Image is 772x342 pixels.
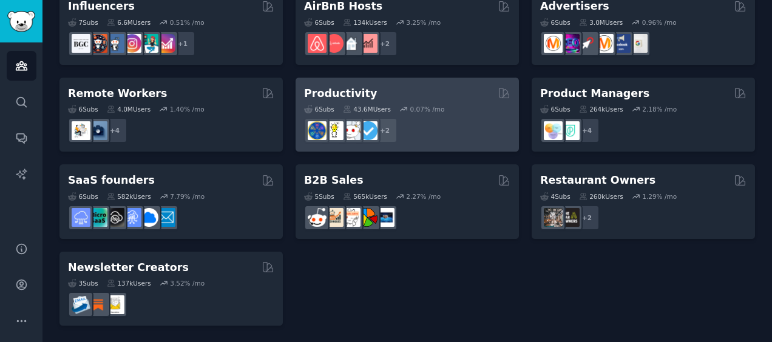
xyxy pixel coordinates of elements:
div: 3 Sub s [68,279,98,287]
img: FacebookAds [612,34,631,53]
img: LifeProTips [308,121,327,140]
div: 2.18 % /mo [642,105,677,113]
div: 260k Users [579,192,623,201]
img: Emailmarketing [72,295,90,314]
div: 565k Users [343,192,387,201]
div: 0.51 % /mo [170,18,205,27]
div: 2.27 % /mo [406,192,441,201]
img: RemoteJobs [72,121,90,140]
img: NoCodeSaaS [106,208,124,227]
img: BeautyGuruChatter [72,34,90,53]
div: 6 Sub s [68,105,98,113]
img: Instagram [106,34,124,53]
div: 5 Sub s [304,192,334,201]
div: 0.07 % /mo [410,105,445,113]
img: BarOwners [561,208,580,227]
img: lifehacks [325,121,344,140]
h2: Newsletter Creators [68,260,189,275]
h2: Remote Workers [68,86,167,101]
img: work [89,121,107,140]
div: + 2 [372,118,398,143]
div: 134k Users [343,18,387,27]
img: airbnb_hosts [308,34,327,53]
img: productivity [342,121,361,140]
img: SaaSSales [123,208,141,227]
div: 582k Users [107,192,151,201]
div: 6 Sub s [304,18,334,27]
img: AirBnBInvesting [359,34,378,53]
img: SaaS [72,208,90,227]
div: 4.0M Users [107,105,151,113]
img: GummySearch logo [7,11,35,32]
div: + 2 [372,31,398,56]
img: sales [308,208,327,227]
div: 3.0M Users [579,18,623,27]
img: salestechniques [325,208,344,227]
img: ProductMgmt [561,121,580,140]
img: getdisciplined [359,121,378,140]
div: 3.25 % /mo [406,18,441,27]
div: 6.6M Users [107,18,151,27]
img: B_2_B_Selling_Tips [376,208,394,227]
div: 1.40 % /mo [170,105,205,113]
div: + 1 [170,31,195,56]
img: restaurantowners [544,208,563,227]
h2: Restaurant Owners [540,173,655,188]
img: SaaS_Email_Marketing [157,208,175,227]
img: b2b_sales [342,208,361,227]
div: + 4 [574,118,600,143]
img: Substack [89,295,107,314]
div: + 2 [574,205,600,230]
img: InstagramMarketing [123,34,141,53]
div: 6 Sub s [304,105,334,113]
img: Newsletters [106,295,124,314]
img: advertising [595,34,614,53]
h2: Productivity [304,86,377,101]
img: influencermarketing [140,34,158,53]
div: 264k Users [579,105,623,113]
div: 3.52 % /mo [170,279,205,287]
div: 7.79 % /mo [170,192,205,201]
img: SEO [561,34,580,53]
img: PPC [578,34,597,53]
div: 6 Sub s [68,192,98,201]
div: 1.29 % /mo [642,192,677,201]
div: + 4 [102,118,127,143]
div: 7 Sub s [68,18,98,27]
h2: B2B Sales [304,173,364,188]
img: googleads [629,34,648,53]
img: socialmedia [89,34,107,53]
h2: Product Managers [540,86,649,101]
div: 0.96 % /mo [642,18,677,27]
img: microsaas [89,208,107,227]
img: AirBnBHosts [325,34,344,53]
div: 6 Sub s [540,105,571,113]
div: 4 Sub s [540,192,571,201]
div: 6 Sub s [540,18,571,27]
img: InstagramGrowthTips [157,34,175,53]
img: B2BSaaS [140,208,158,227]
div: 43.6M Users [343,105,391,113]
img: marketing [544,34,563,53]
h2: SaaS founders [68,173,155,188]
img: rentalproperties [342,34,361,53]
div: 137k Users [107,279,151,287]
img: ProductManagement [544,121,563,140]
img: B2BSales [359,208,378,227]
